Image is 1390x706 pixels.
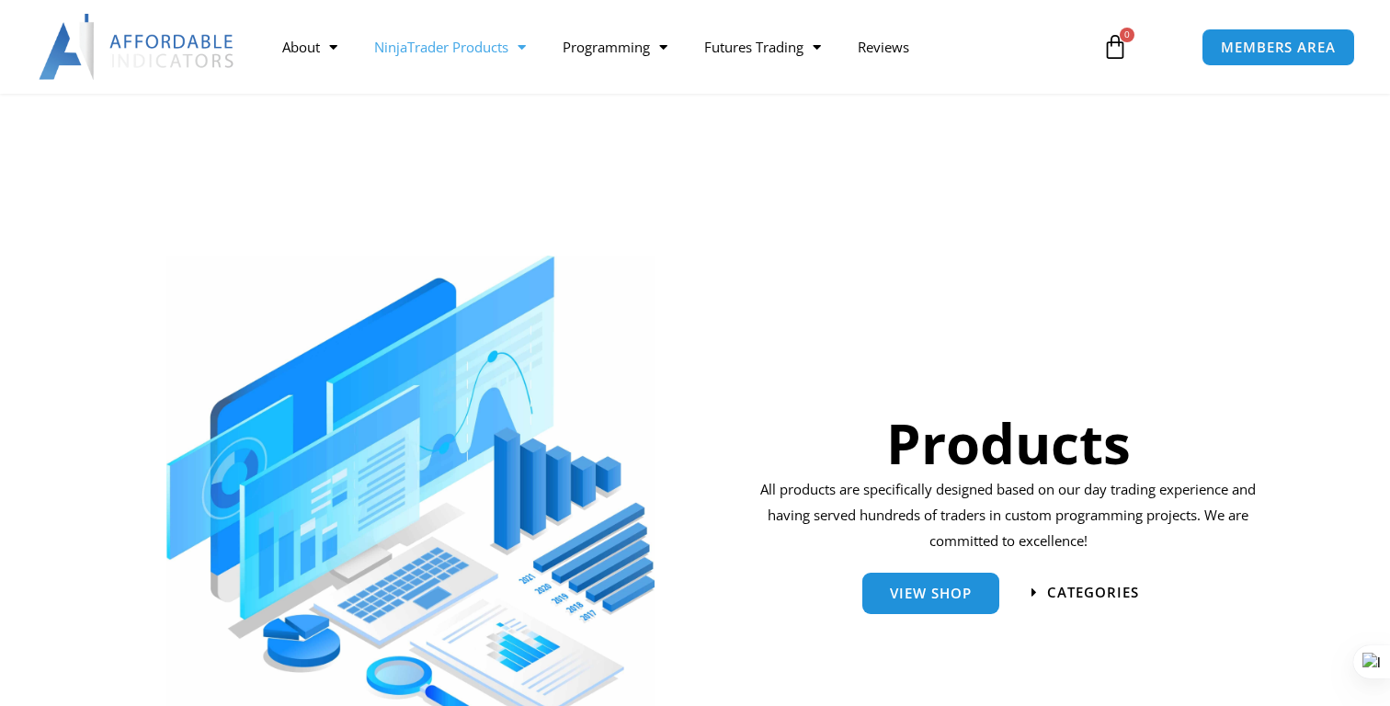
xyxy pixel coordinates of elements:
span: 0 [1120,28,1134,42]
a: Reviews [839,26,928,68]
img: LogoAI | Affordable Indicators – NinjaTrader [39,14,236,80]
span: MEMBERS AREA [1221,40,1336,54]
a: View Shop [862,573,999,614]
a: 0 [1075,20,1156,74]
p: All products are specifically designed based on our day trading experience and having served hund... [754,477,1262,554]
span: categories [1047,586,1139,599]
a: Futures Trading [686,26,839,68]
a: MEMBERS AREA [1202,28,1355,66]
a: categories [1031,586,1139,599]
a: NinjaTrader Products [356,26,544,68]
a: About [264,26,356,68]
span: View Shop [890,586,972,600]
a: Programming [544,26,686,68]
h1: Products [754,404,1262,482]
nav: Menu [264,26,1084,68]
